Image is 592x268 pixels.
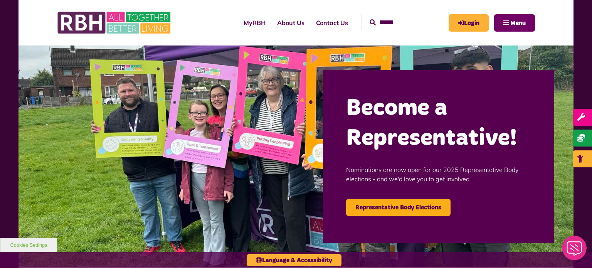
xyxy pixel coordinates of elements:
a: MyRBH [238,12,271,33]
img: RBH [57,8,173,38]
iframe: Netcall Web Assistant for live chat [557,233,592,268]
p: Nominations are now open for our 2025 Representative Body elections - and we'd love you to get in... [346,153,531,195]
a: Contact Us [310,12,354,33]
a: MyRBH [449,14,489,32]
img: Image (22) [18,46,573,267]
h2: Become a Representative! [346,93,531,153]
a: About Us [271,12,310,33]
button: Language & Accessibility [247,254,341,266]
input: Search [370,14,441,31]
button: Navigation [494,14,535,32]
span: Menu [510,20,526,26]
a: Representative Body Elections [346,199,451,216]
